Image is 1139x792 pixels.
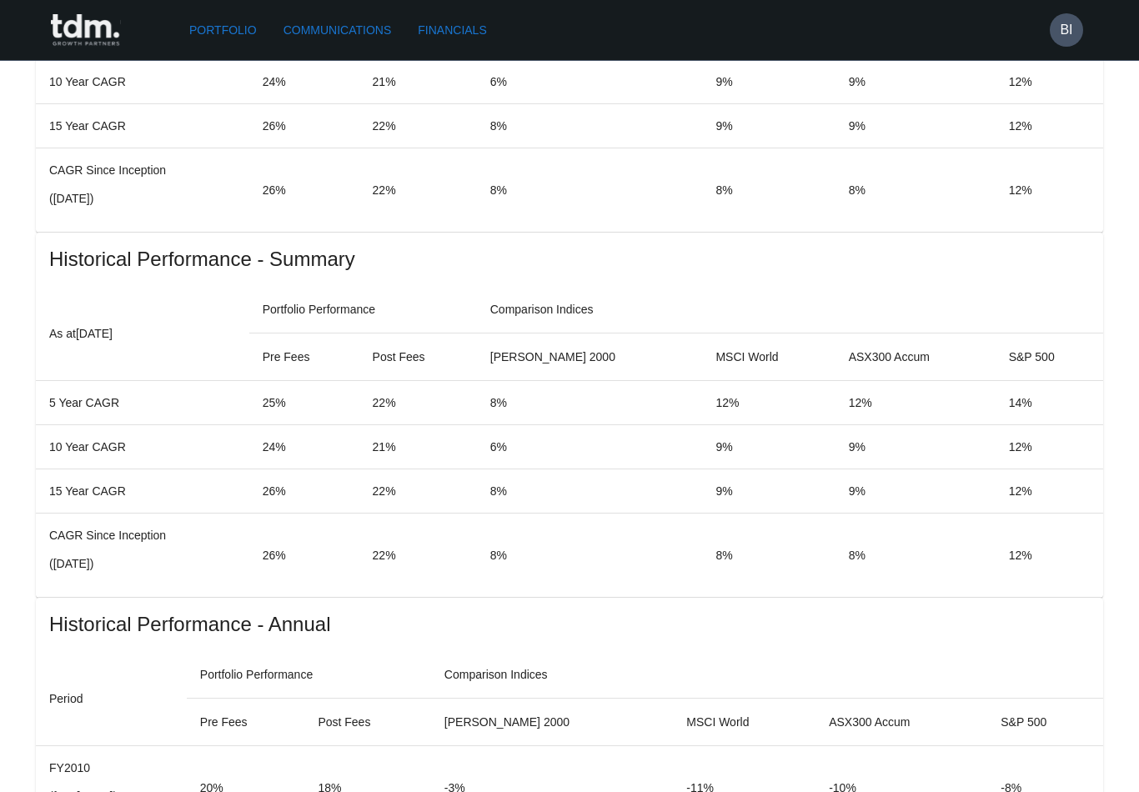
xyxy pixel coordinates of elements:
th: Post Fees [359,333,477,381]
td: 9% [835,104,996,148]
span: Historical Performance - Annual [49,611,1090,638]
th: Portfolio Performance [187,651,431,699]
td: 22% [359,104,477,148]
td: 9% [835,469,996,514]
a: Communications [277,15,399,46]
td: 21% [359,425,477,469]
td: 12% [996,104,1103,148]
th: Portfolio Performance [249,286,477,333]
td: 12% [996,60,1103,104]
th: Pre Fees [249,333,359,381]
span: Historical Performance - Summary [49,246,1090,273]
p: ( [DATE] ) [49,555,236,572]
th: Post Fees [304,699,430,746]
td: 8% [477,148,703,233]
td: 6% [477,60,703,104]
th: [PERSON_NAME] 2000 [431,699,673,746]
td: CAGR Since Inception [36,514,249,598]
td: 25% [249,381,359,425]
th: Comparison Indices [477,286,1103,333]
td: 12% [996,469,1103,514]
td: 14% [996,381,1103,425]
td: 12% [996,514,1103,598]
td: CAGR Since Inception [36,148,249,233]
td: 9% [835,60,996,104]
td: 26% [249,469,359,514]
a: Financials [411,15,493,46]
td: 10 Year CAGR [36,425,249,469]
td: 9% [702,60,835,104]
th: S&P 500 [987,699,1103,746]
button: BI [1050,13,1083,47]
td: 9% [702,104,835,148]
th: Comparison Indices [431,651,1103,699]
th: MSCI World [673,699,815,746]
p: ( [DATE] ) [49,190,236,207]
th: Pre Fees [187,699,305,746]
td: 15 Year CAGR [36,469,249,514]
td: 8% [835,148,996,233]
td: 8% [477,514,703,598]
th: ASX300 Accum [835,333,996,381]
td: 15 Year CAGR [36,104,249,148]
td: 22% [359,469,477,514]
td: 22% [359,514,477,598]
td: 21% [359,60,477,104]
td: 26% [249,148,359,233]
td: 24% [249,60,359,104]
td: 8% [835,514,996,598]
td: 8% [477,469,703,514]
td: 8% [702,148,835,233]
td: 12% [835,381,996,425]
td: 8% [477,381,703,425]
td: 26% [249,104,359,148]
a: Portfolio [183,15,263,46]
td: 10 Year CAGR [36,60,249,104]
th: Period [36,651,187,746]
td: 8% [477,104,703,148]
h6: BI [1060,20,1072,40]
td: 8% [702,514,835,598]
td: 12% [996,425,1103,469]
td: 9% [835,425,996,469]
td: 9% [702,425,835,469]
td: 24% [249,425,359,469]
th: [PERSON_NAME] 2000 [477,333,703,381]
td: 6% [477,425,703,469]
th: MSCI World [702,333,835,381]
td: 22% [359,148,477,233]
td: 12% [996,148,1103,233]
p: As at [DATE] [49,323,236,343]
th: S&P 500 [996,333,1103,381]
td: 9% [702,469,835,514]
th: ASX300 Accum [815,699,987,746]
td: 12% [702,381,835,425]
td: 5 Year CAGR [36,381,249,425]
td: 22% [359,381,477,425]
td: 26% [249,514,359,598]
